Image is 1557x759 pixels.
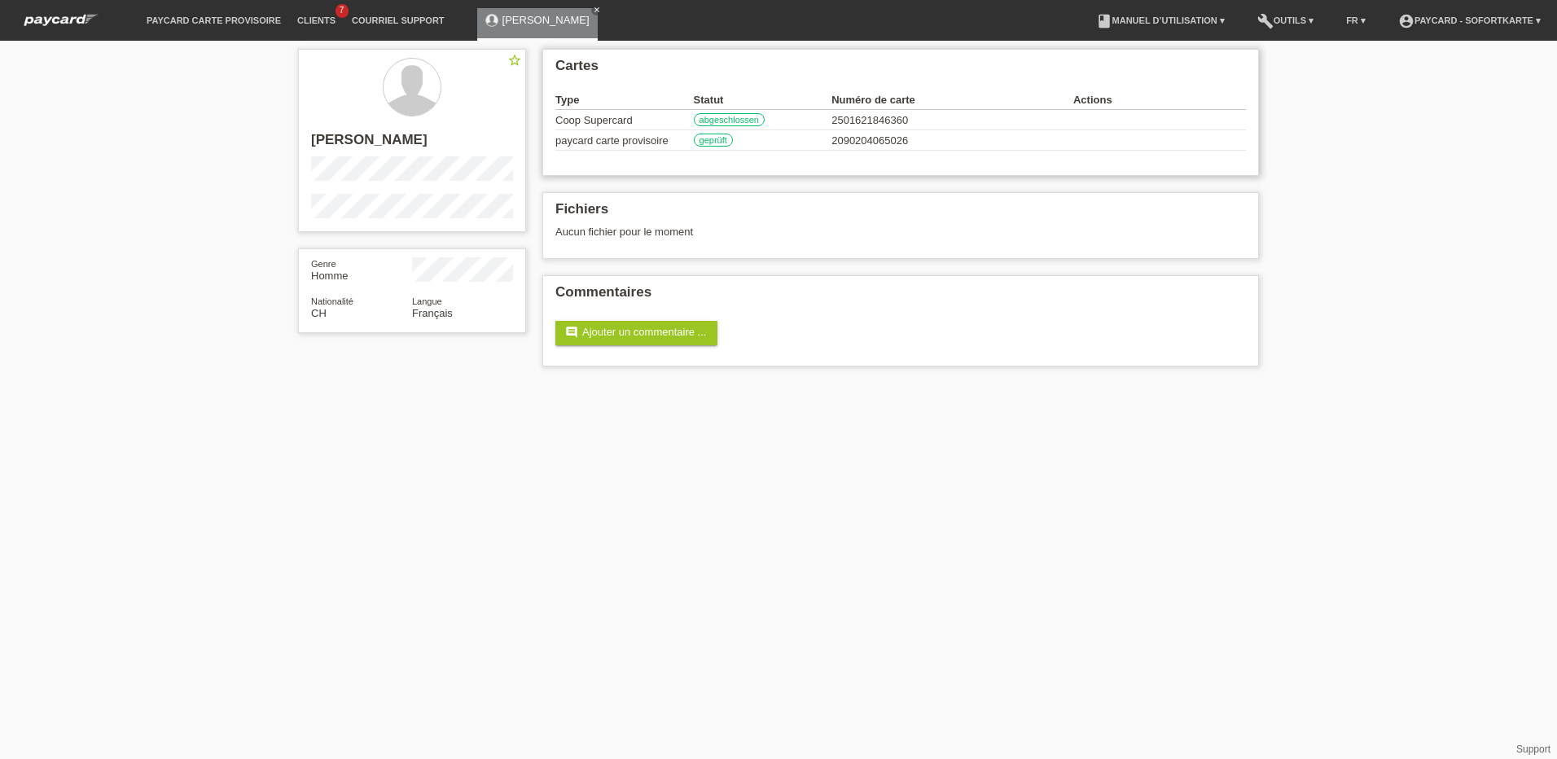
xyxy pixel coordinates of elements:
td: paycard carte provisoire [555,130,694,151]
th: Statut [694,90,832,110]
i: book [1096,13,1112,29]
i: build [1257,13,1274,29]
i: close [593,6,601,14]
a: close [591,4,603,15]
a: account_circlepaycard - Sofortkarte ▾ [1390,15,1549,25]
div: Aucun fichier pour le moment [555,226,1053,238]
label: abgeschlossen [694,113,765,126]
a: paycard carte provisoire [138,15,289,25]
a: [PERSON_NAME] [502,14,590,26]
a: buildOutils ▾ [1249,15,1322,25]
th: Actions [1073,90,1246,110]
td: 2090204065026 [831,130,1073,151]
a: paycard Sofortkarte [16,19,106,31]
span: 7 [336,4,349,18]
a: FR ▾ [1338,15,1374,25]
a: star_border [507,53,522,70]
img: paycard Sofortkarte [16,11,106,29]
a: Clients [289,15,344,25]
div: Homme [311,257,412,282]
td: Coop Supercard [555,110,694,130]
th: Type [555,90,694,110]
span: Nationalité [311,296,353,306]
h2: Fichiers [555,201,1246,226]
td: 2501621846360 [831,110,1073,130]
span: Genre [311,259,336,269]
i: comment [565,326,578,339]
a: Support [1516,744,1550,755]
h2: Cartes [555,58,1246,82]
a: commentAjouter un commentaire ... [555,321,717,345]
span: Suisse [311,307,327,319]
h2: [PERSON_NAME] [311,132,513,156]
a: Courriel Support [344,15,452,25]
th: Numéro de carte [831,90,1073,110]
i: account_circle [1398,13,1414,29]
label: geprüft [694,134,733,147]
span: Français [412,307,453,319]
i: star_border [507,53,522,68]
span: Langue [412,296,442,306]
h2: Commentaires [555,284,1246,309]
a: bookManuel d’utilisation ▾ [1088,15,1233,25]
